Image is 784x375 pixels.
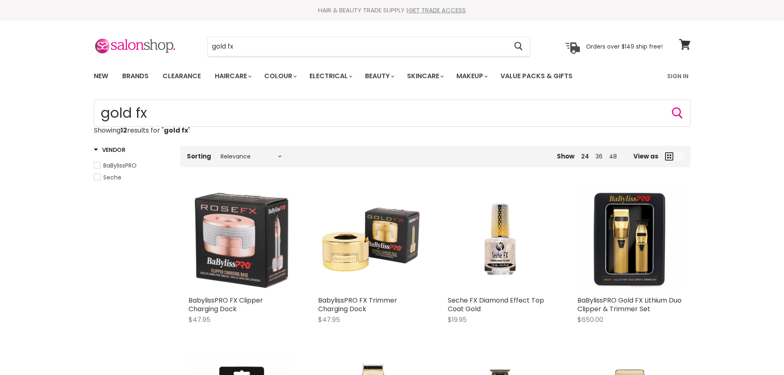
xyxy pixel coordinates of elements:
input: Search [208,37,508,56]
a: BabylissPRO FX Trimmer Charging Dock [318,187,423,292]
input: Search [94,100,691,127]
a: BabylissPRO FX Clipper Charging Dock [188,187,293,292]
a: BabylissPRO FX Clipper Charging Dock [188,296,263,314]
a: BabylissPRO FX Trimmer Charging Dock [318,296,397,314]
span: View as [633,153,658,160]
a: Skincare [401,68,449,85]
a: Sign In [662,68,693,85]
a: 36 [596,152,603,161]
label: Sorting [187,153,211,160]
a: BaBylissPRO Gold FX Lithium Duo Clipper & Trimmer Set [577,296,682,314]
span: $47.95 [188,315,210,324]
strong: gold fx [164,126,188,135]
span: $19.95 [448,315,467,324]
a: 24 [581,152,589,161]
p: Orders over $149 ship free! [586,42,663,50]
img: BabylissPRO FX Trimmer Charging Dock [318,204,423,274]
form: Product [207,37,530,56]
img: BabylissPRO FX Clipper Charging Dock [188,187,293,291]
a: New [88,68,114,85]
a: Brands [116,68,155,85]
a: Electrical [303,68,357,85]
span: Show [557,152,575,161]
p: Showing results for " " [94,127,691,134]
strong: 12 [121,126,127,135]
img: Seche FX Diamond Effect Top Coat Gold [448,187,553,292]
span: Seche [103,173,121,182]
button: Search [508,37,530,56]
a: Seche FX Diamond Effect Top Coat Gold [448,296,544,314]
a: Seche [94,173,170,182]
a: 48 [609,152,617,161]
a: Haircare [209,68,256,85]
span: BaBylissPRO [103,161,137,170]
img: BaBylissPRO Gold FX Lithium Duo Clipper & Trimmer Set [577,187,682,292]
span: $650.00 [577,315,603,324]
a: Clearance [156,68,207,85]
ul: Main menu [88,64,621,88]
form: Product [94,100,691,127]
a: BaBylissPRO [94,161,170,170]
a: Makeup [450,68,493,85]
h3: Vendor [94,146,126,154]
nav: Main [84,64,701,88]
button: Search [671,107,684,120]
a: Beauty [359,68,399,85]
div: HAIR & BEAUTY TRADE SUPPLY | [84,6,701,14]
a: Value Packs & Gifts [494,68,579,85]
span: $47.95 [318,315,340,324]
a: Colour [258,68,302,85]
a: GET TRADE ACCESS [408,6,466,14]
